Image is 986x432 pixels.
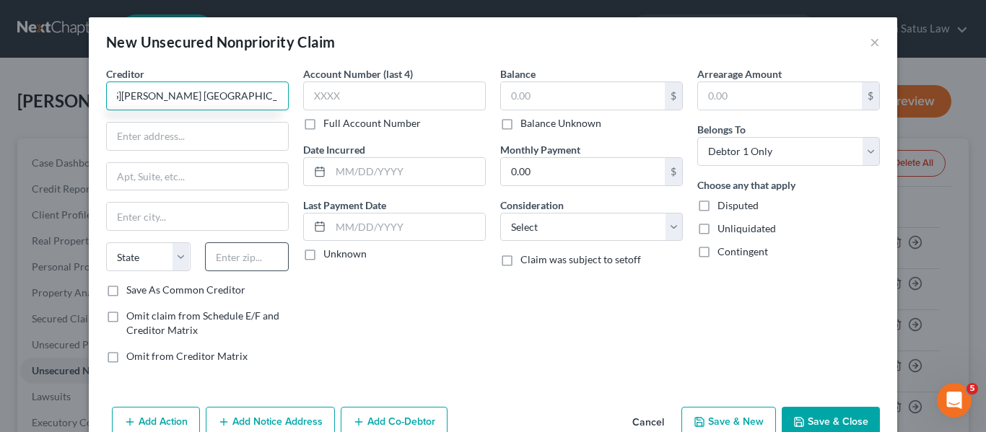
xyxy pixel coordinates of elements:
[937,383,972,418] iframe: Intercom live chat
[967,383,978,394] span: 5
[870,33,880,50] button: ×
[106,32,335,52] div: New Unsecured Nonpriority Claim
[106,68,144,80] span: Creditor
[331,213,485,241] input: MM/DD/YYYY
[500,66,536,81] label: Balance
[107,123,288,150] input: Enter address...
[126,309,279,336] span: Omit claim from Schedule E/F and Creditor Matrix
[520,116,601,131] label: Balance Unknown
[697,66,782,81] label: Arrearage Amount
[501,158,665,185] input: 0.00
[665,158,682,185] div: $
[303,81,486,110] input: XXXX
[520,253,641,265] span: Claim was subject to setoff
[107,203,288,230] input: Enter city...
[500,198,564,213] label: Consideration
[717,245,768,257] span: Contingent
[126,283,245,297] label: Save As Common Creditor
[698,82,862,110] input: 0.00
[717,199,759,211] span: Disputed
[331,158,485,185] input: MM/DD/YYYY
[500,142,580,157] label: Monthly Payment
[106,81,289,110] input: Search creditor by name...
[303,198,386,213] label: Last Payment Date
[323,116,421,131] label: Full Account Number
[697,123,746,136] span: Belongs To
[501,82,665,110] input: 0.00
[697,177,795,193] label: Choose any that apply
[126,350,248,362] span: Omit from Creditor Matrix
[665,82,682,110] div: $
[717,222,776,234] span: Unliquidated
[303,66,413,81] label: Account Number (last 4)
[205,242,289,271] input: Enter zip...
[323,247,367,261] label: Unknown
[862,82,879,110] div: $
[303,142,365,157] label: Date Incurred
[107,163,288,190] input: Apt, Suite, etc...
